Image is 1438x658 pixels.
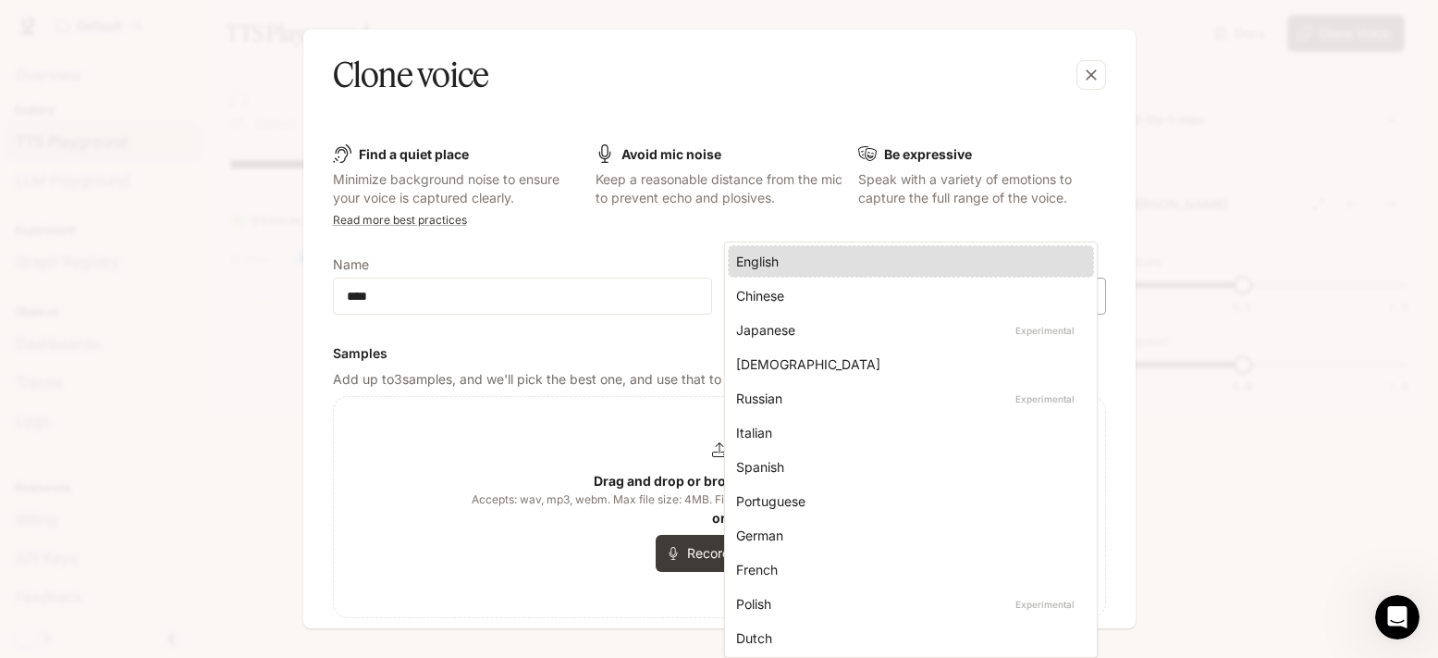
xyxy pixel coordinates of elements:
div: French [736,560,1078,579]
div: Italian [736,423,1078,442]
div: Japanese [736,320,1078,340]
div: Polish [736,594,1078,614]
div: Portuguese [736,491,1078,511]
p: Experimental [1012,596,1078,613]
div: German [736,526,1078,545]
div: Spanish [736,457,1078,477]
div: Russian [736,389,1078,408]
p: Experimental [1012,322,1078,339]
div: Chinese [736,286,1078,305]
div: English [736,252,1078,271]
div: Dutch [736,628,1078,648]
div: [DEMOGRAPHIC_DATA] [736,354,1078,374]
p: Experimental [1012,391,1078,407]
iframe: Intercom live chat [1375,595,1420,639]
